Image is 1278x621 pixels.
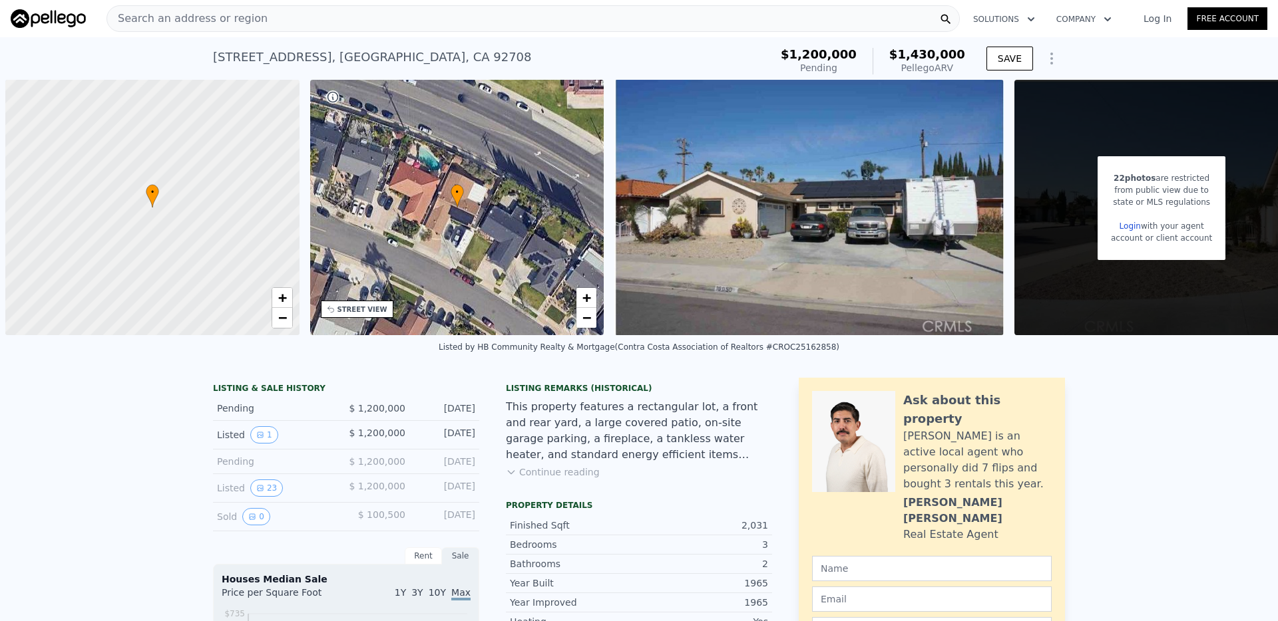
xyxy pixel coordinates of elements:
div: Pending [217,402,335,415]
img: Sale: 167190941 Parcel: 63577677 [614,80,1004,335]
div: Bathrooms [510,557,639,570]
div: 1965 [639,576,768,590]
div: Houses Median Sale [222,572,471,586]
span: $ 1,200,000 [349,403,405,414]
div: [PERSON_NAME] [PERSON_NAME] [903,495,1052,527]
span: 1Y [395,587,406,598]
span: 3Y [411,587,423,598]
div: Ask about this property [903,391,1052,428]
div: Rent [405,547,442,564]
div: Listed [217,426,335,443]
div: Sale [442,547,479,564]
span: $ 1,200,000 [349,428,405,438]
a: Zoom in [576,288,596,308]
div: Bedrooms [510,538,639,551]
span: • [146,186,159,198]
span: + [278,289,286,306]
div: • [451,184,464,207]
button: Company [1046,7,1122,31]
a: Log In [1128,12,1187,25]
div: Price per Square Foot [222,586,346,607]
img: Pellego [11,9,86,28]
span: $1,430,000 [889,47,965,61]
div: [DATE] [416,402,475,415]
div: are restricted [1111,172,1212,184]
div: [PERSON_NAME] is an active local agent who personally did 7 flips and bought 3 rentals this year. [903,428,1052,492]
a: Login [1120,221,1141,231]
div: [DATE] [416,426,475,443]
div: LISTING & SALE HISTORY [213,383,479,396]
div: Pending [781,61,857,74]
span: 10Y [429,587,446,598]
span: $1,200,000 [781,47,857,61]
button: View historical data [250,479,283,497]
button: SAVE [986,47,1033,70]
button: Show Options [1038,45,1065,72]
div: 1965 [639,596,768,609]
span: $ 100,500 [358,509,405,520]
div: Sold [217,508,335,525]
div: Property details [506,500,772,511]
div: Pending [217,455,335,468]
div: 2,031 [639,519,768,532]
span: $ 1,200,000 [349,456,405,467]
div: [DATE] [416,455,475,468]
a: Free Account [1187,7,1267,30]
div: from public view due to [1111,184,1212,196]
span: • [451,186,464,198]
div: [STREET_ADDRESS] , [GEOGRAPHIC_DATA] , CA 92708 [213,48,532,66]
div: Pellego ARV [889,61,965,74]
input: Name [812,556,1052,581]
div: [DATE] [416,508,475,525]
a: Zoom out [576,308,596,328]
span: 22 photos [1114,174,1156,183]
div: Year Improved [510,596,639,609]
div: [DATE] [416,479,475,497]
span: $ 1,200,000 [349,481,405,491]
div: • [146,184,159,207]
div: STREET VIEW [337,305,387,314]
div: 3 [639,538,768,551]
a: Zoom out [272,308,292,328]
div: Listed [217,479,335,497]
div: state or MLS regulations [1111,196,1212,208]
button: View historical data [242,508,270,525]
input: Email [812,586,1052,612]
div: Listing Remarks (Historical) [506,383,772,394]
div: 2 [639,557,768,570]
div: Listed by HB Community Realty & Mortgage (Contra Costa Association of Realtors #CROC25162858) [439,342,839,352]
a: Zoom in [272,288,292,308]
div: Real Estate Agent [903,527,998,543]
div: account or client account [1111,232,1212,244]
div: This property features a rectangular lot, a front and rear yard, a large covered patio, on-site g... [506,399,772,463]
div: Finished Sqft [510,519,639,532]
button: Continue reading [506,465,600,479]
tspan: $735 [224,609,245,618]
span: Search an address or region [107,11,268,27]
span: + [582,289,591,306]
span: with your agent [1141,221,1204,231]
span: − [278,309,286,326]
span: − [582,309,591,326]
button: View historical data [250,426,278,443]
button: Solutions [962,7,1046,31]
span: Max [451,587,471,600]
div: Year Built [510,576,639,590]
